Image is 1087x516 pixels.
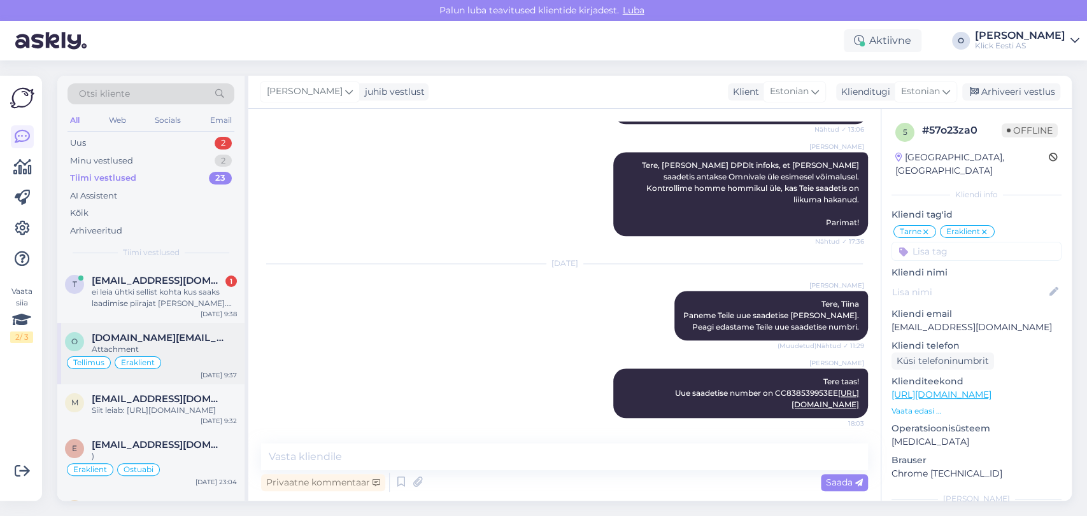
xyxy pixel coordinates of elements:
[619,4,648,16] span: Luba
[728,85,759,99] div: Klient
[208,112,234,129] div: Email
[975,31,1079,51] a: [PERSON_NAME]Klick Eesti AS
[892,454,1062,467] p: Brauser
[70,172,136,185] div: Tiimi vestlused
[225,275,237,287] div: 1
[903,127,907,137] span: 5
[962,83,1060,101] div: Arhiveeri vestlus
[900,228,921,235] span: Tarne
[106,112,129,129] div: Web
[360,85,425,99] div: juhib vestlust
[1002,123,1058,137] span: Offline
[946,228,980,235] span: Eraklient
[92,405,237,416] div: Siit leiab: [URL][DOMAIN_NAME]
[770,85,809,99] span: Estonian
[261,474,385,491] div: Privaatne kommentaar
[152,112,183,129] div: Socials
[92,344,237,355] div: Attachment
[895,151,1049,178] div: [GEOGRAPHIC_DATA], [GEOGRAPHIC_DATA]
[814,125,864,134] span: Nähtud ✓ 13:06
[92,450,237,462] div: )
[92,500,224,512] span: siim@insener.com
[70,225,122,237] div: Arhiveeritud
[892,352,994,370] div: Küsi telefoninumbrit
[71,337,78,346] span: o
[92,286,237,309] div: ei leia ühtki sellist kohta kus saaks laadimise piirajat [PERSON_NAME]. Vist ei saa. Mille all se...
[79,87,130,101] span: Otsi kliente
[92,439,224,450] span: etnerdaniel094@gmail.com
[901,85,940,99] span: Estonian
[778,341,864,351] span: (Muudetud) Nähtud ✓ 11:29
[892,493,1062,505] div: [PERSON_NAME]
[809,142,864,151] span: [PERSON_NAME]
[73,466,107,473] span: Eraklient
[642,160,861,227] span: Tere, [PERSON_NAME] DPDlt infoks, et [PERSON_NAME] saadetis antakse Omnivale üle esimesel võimalu...
[92,393,224,405] span: maris1527@gmail.com
[121,359,155,366] span: Eraklient
[892,375,1062,388] p: Klienditeekond
[892,266,1062,279] p: Kliendi nimi
[10,86,34,110] img: Askly Logo
[209,172,232,185] div: 23
[826,477,863,488] span: Saada
[70,137,86,150] div: Uus
[892,285,1047,299] input: Lisa nimi
[836,85,890,99] div: Klienditugi
[215,137,232,150] div: 2
[892,435,1062,449] p: [MEDICAL_DATA]
[261,258,868,269] div: [DATE]
[70,190,117,202] div: AI Assistent
[70,155,133,167] div: Minu vestlused
[892,389,991,400] a: [URL][DOMAIN_NAME]
[675,377,859,409] span: Tere taas! Uue saadetise number on CC838539953EE
[844,29,921,52] div: Aktiivne
[809,281,864,290] span: [PERSON_NAME]
[70,207,89,220] div: Kõik
[922,123,1002,138] div: # 57o23za0
[892,242,1062,261] input: Lisa tag
[201,416,237,426] div: [DATE] 9:32
[123,247,180,258] span: Tiimi vestlused
[10,331,33,343] div: 2 / 3
[975,41,1065,51] div: Klick Eesti AS
[892,321,1062,334] p: [EMAIL_ADDRESS][DOMAIN_NAME]
[892,405,1062,417] p: Vaata edasi ...
[10,286,33,343] div: Vaata siia
[815,237,864,246] span: Nähtud ✓ 17:36
[892,339,1062,352] p: Kliendi telefon
[195,477,237,487] div: [DATE] 23:04
[201,309,237,319] div: [DATE] 9:38
[892,208,1062,221] p: Kliendi tag'id
[975,31,1065,41] div: [PERSON_NAME]
[73,359,104,366] span: Tellimus
[892,307,1062,321] p: Kliendi email
[72,443,77,453] span: e
[73,279,77,289] span: t
[892,189,1062,200] div: Kliendi info
[71,398,78,407] span: m
[952,32,970,50] div: O
[816,419,864,428] span: 18:03
[892,467,1062,480] p: Chrome [TECHNICAL_ID]
[215,155,232,167] div: 2
[809,358,864,368] span: [PERSON_NAME]
[201,370,237,380] div: [DATE] 9:37
[67,112,82,129] div: All
[683,299,859,331] span: Tere, Tiina Paneme Teile uue saadetise [PERSON_NAME]. Peagi edastame Teile uue saadetise numbri.
[124,466,153,473] span: Ostuabi
[92,332,224,344] span: olesja.ro@gmail.com
[892,422,1062,435] p: Operatsioonisüsteem
[267,85,343,99] span: [PERSON_NAME]
[92,275,224,286] span: takeosnc@gmail.com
